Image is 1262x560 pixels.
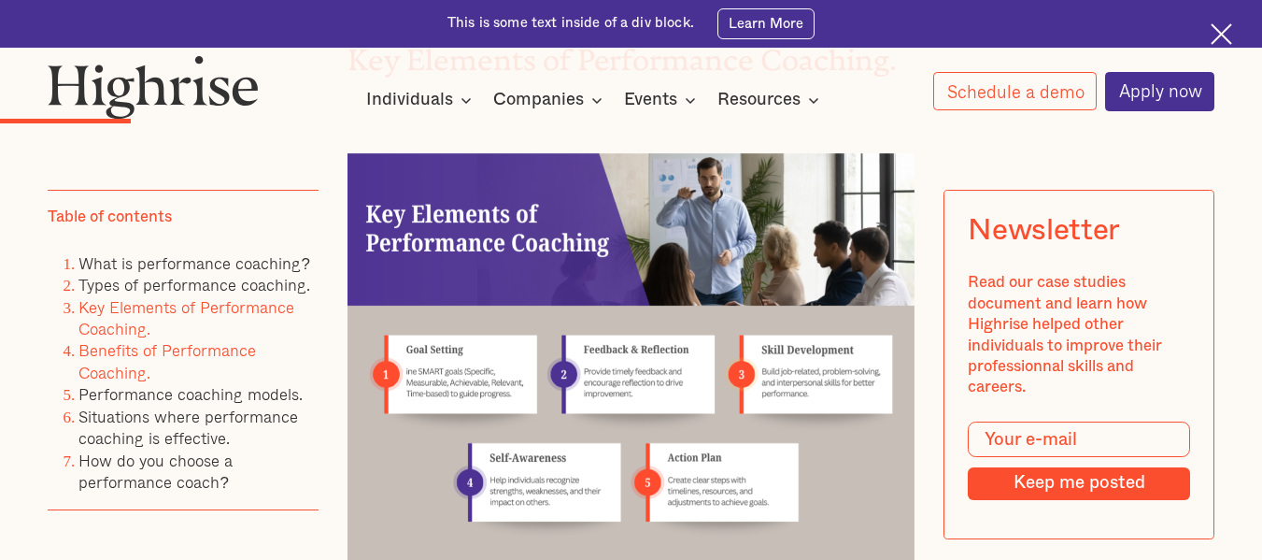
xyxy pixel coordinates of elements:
[447,14,694,33] div: This is some text inside of a div block.
[624,89,702,111] div: Events
[1105,72,1215,111] a: Apply now
[493,89,608,111] div: Companies
[624,89,677,111] div: Events
[48,55,259,119] img: Highrise logo
[933,72,1098,110] a: Schedule a demo
[78,381,303,407] a: Performance coaching models.
[968,422,1190,457] input: Your e-mail
[717,89,801,111] div: Resources
[968,214,1120,249] div: Newsletter
[48,207,172,227] div: Table of contents
[968,467,1190,500] input: Keep me posted
[1211,23,1232,45] img: Cross icon
[968,272,1190,398] div: Read our case studies document and learn how Highrise helped other individuals to improve their p...
[968,422,1190,500] form: Modal Form
[78,272,310,297] a: Types of performance coaching.
[78,404,298,451] a: Situations where performance coaching is effective.
[78,447,233,494] a: How do you choose a performance coach?
[366,89,453,111] div: Individuals
[493,89,584,111] div: Companies
[78,337,256,384] a: Benefits of Performance Coaching.
[717,89,825,111] div: Resources
[366,89,477,111] div: Individuals
[78,250,309,275] a: What is performance coaching?
[78,294,294,340] a: Key Elements of Performance Coaching.
[717,8,815,39] a: Learn More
